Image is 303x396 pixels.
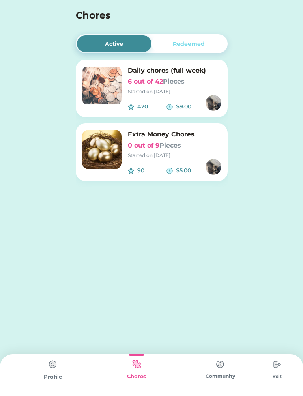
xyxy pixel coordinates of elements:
div: Started on [DATE] [128,152,221,159]
div: $5.00 [176,166,206,175]
h6: Daily chores (full week) [128,66,221,75]
div: 90 [137,166,167,175]
div: Redeemed [173,40,205,48]
img: https%3A%2F%2F1dfc823d71cc564f25c7cc035732a2d8.cdn.bubble.io%2Ff1754094113168x966788797778818000%... [206,95,221,111]
div: Chores [95,373,178,381]
img: type%3Dchores%2C%20state%3Ddefault.svg [45,357,61,372]
div: Exit [262,373,292,380]
h4: Chores [76,8,206,22]
img: interface-favorite-star--reward-rating-rate-social-star-media-favorite-like-stars.svg [128,168,134,174]
img: money-cash-dollar-coin--accounting-billing-payment-cash-coin-currency-money-finance.svg [166,168,173,174]
img: type%3Dchores%2C%20state%3Ddefault.svg [212,357,228,372]
h6: 0 out of 9 [128,141,221,150]
img: interface-favorite-star--reward-rating-rate-social-star-media-favorite-like-stars.svg [128,104,134,110]
div: Profile [11,373,95,381]
img: https%3A%2F%2F1dfc823d71cc564f25c7cc035732a2d8.cdn.bubble.io%2Ff1754094113168x966788797778818000%... [206,159,221,175]
img: image.png [82,130,122,169]
img: type%3Dkids%2C%20state%3Dselected.svg [129,357,144,372]
h6: 6 out of 42 [128,77,221,86]
div: $9.00 [176,103,206,111]
div: Community [178,373,262,380]
font: Pieces [159,142,181,149]
div: Active [105,40,123,48]
img: image.png [82,66,122,105]
img: type%3Dchores%2C%20state%3Ddefault.svg [269,357,285,372]
font: Pieces [163,78,185,85]
div: 420 [137,103,167,111]
img: money-cash-dollar-coin--accounting-billing-payment-cash-coin-currency-money-finance.svg [166,104,173,110]
h6: Extra Money Chores [128,130,221,139]
div: Started on [DATE] [128,88,221,95]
